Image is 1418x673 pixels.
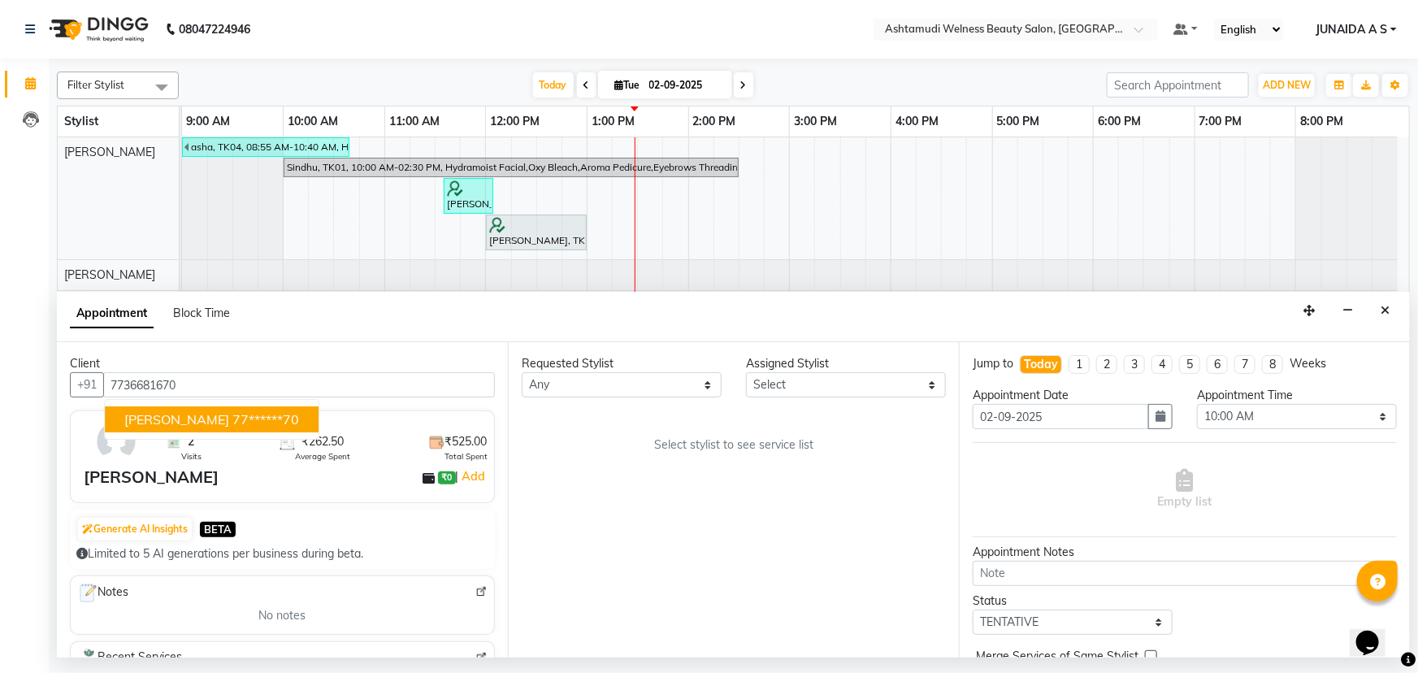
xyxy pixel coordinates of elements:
span: Notes [77,583,128,604]
input: 2025-09-02 [644,73,726,98]
span: [PERSON_NAME] [64,267,155,282]
span: Total Spent [444,450,488,462]
input: Search Appointment [1107,72,1249,98]
div: [PERSON_NAME], TK11, 12:00 PM-01:00 PM, Layer Cut [488,217,585,248]
span: Average Spent [295,450,350,462]
span: Today [533,72,574,98]
a: 12:00 PM [486,110,544,133]
button: +91 [70,372,104,397]
div: Appointment Date [973,387,1173,404]
iframe: chat widget [1350,608,1402,657]
input: yyyy-mm-dd [973,404,1149,429]
li: 4 [1151,355,1173,374]
span: Select stylist to see service list [654,436,813,454]
div: [PERSON_NAME], TK15, 11:35 AM-12:05 PM, [DEMOGRAPHIC_DATA] Normal Hair Cut [445,180,492,211]
span: No notes [258,607,306,624]
span: [PERSON_NAME] [124,411,229,428]
button: Close [1373,298,1397,323]
img: logo [41,7,153,52]
a: 9:00 AM [182,110,234,133]
span: ₹262.50 [301,433,344,450]
div: Sindhu, TK01, 10:00 AM-02:30 PM, Hydramoist Facial,Oxy Bleach,Aroma Pedicure,Eyebrows Threading,F... [285,160,737,175]
span: Filter Stylist [67,78,124,91]
span: [PERSON_NAME] [64,145,155,159]
b: 08047224946 [179,7,250,52]
span: BETA [200,522,236,537]
div: Client [70,355,495,372]
span: Recent Services [77,649,182,668]
span: 2 [188,433,194,450]
a: 2:00 PM [689,110,740,133]
a: 11:00 AM [385,110,444,133]
span: Appointment [70,299,154,328]
span: ₹525.00 [444,433,487,450]
div: Appointment Time [1197,387,1397,404]
span: ADD NEW [1263,79,1311,91]
a: 6:00 PM [1094,110,1145,133]
span: Visits [181,450,202,462]
div: Weeks [1290,355,1326,372]
li: 2 [1096,355,1117,374]
li: 8 [1262,355,1283,374]
span: | [456,467,488,486]
a: 1:00 PM [588,110,639,133]
button: ADD NEW [1259,74,1315,97]
a: Add [459,467,488,486]
span: Merge Services of Same Stylist [976,648,1138,668]
div: Status [973,593,1173,610]
div: Assigned Stylist [746,355,946,372]
a: 7:00 PM [1195,110,1247,133]
a: 5:00 PM [993,110,1044,133]
li: 7 [1234,355,1255,374]
span: Stylist [64,114,98,128]
div: Jump to [973,355,1013,372]
span: JUNAIDA A S [1316,21,1387,38]
img: avatar [93,418,140,465]
a: 10:00 AM [284,110,342,133]
li: 1 [1069,355,1090,374]
span: Tue [611,79,644,91]
a: 8:00 PM [1296,110,1347,133]
li: 3 [1124,355,1145,374]
div: Today [1024,356,1058,373]
a: 3:00 PM [790,110,841,133]
span: Empty list [1157,469,1212,510]
li: 5 [1179,355,1200,374]
div: Appointment Notes [973,544,1397,561]
div: Requested Stylist [522,355,722,372]
div: [PERSON_NAME] [84,465,219,489]
a: 4:00 PM [891,110,943,133]
span: ₹0 [438,471,455,484]
span: Block Time [173,306,230,320]
li: 6 [1207,355,1228,374]
input: Search by Name/Mobile/Email/Code [103,372,495,397]
div: Limited to 5 AI generations per business during beta. [76,545,488,562]
button: Generate AI Insights [78,518,192,541]
div: asha, TK04, 08:55 AM-10:40 AM, Hair Cut With Fringes,U Cut [189,140,348,154]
